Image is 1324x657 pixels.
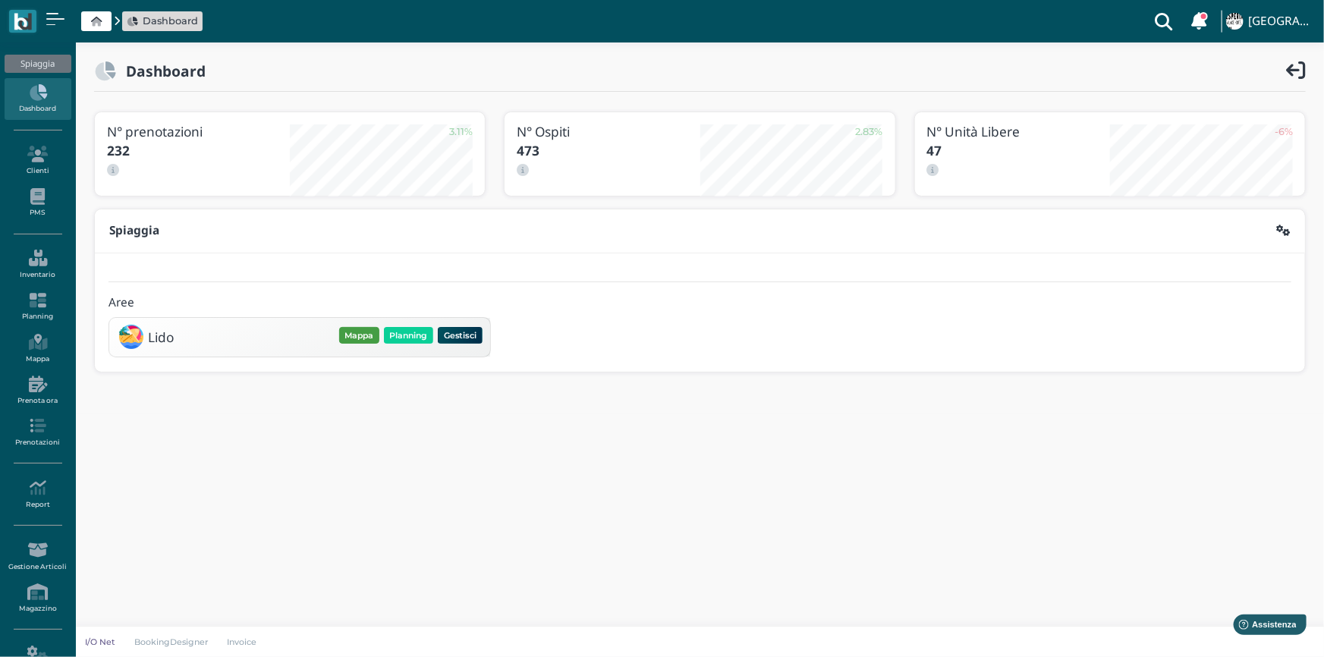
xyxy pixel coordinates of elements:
a: Mappa [5,328,71,369]
img: logo [14,13,31,30]
iframe: Help widget launcher [1216,610,1311,644]
a: Prenota ora [5,369,71,411]
a: Clienti [5,140,71,181]
a: Dashboard [5,78,71,120]
h4: Aree [108,297,134,310]
h4: [GEOGRAPHIC_DATA] [1248,15,1315,28]
h3: N° Unità Libere [927,124,1110,139]
img: ... [1226,13,1243,30]
button: Mappa [339,327,379,344]
a: Dashboard [127,14,198,28]
span: Assistenza [45,12,100,24]
b: 47 [927,142,942,159]
h2: Dashboard [116,63,206,79]
b: 232 [107,142,130,159]
div: Spiaggia [5,55,71,73]
button: Gestisci [438,327,483,344]
span: Dashboard [143,14,198,28]
b: 473 [517,142,539,159]
h3: N° Ospiti [517,124,700,139]
a: Planning [5,286,71,328]
button: Planning [384,327,433,344]
a: ... [GEOGRAPHIC_DATA] [1224,3,1315,39]
a: PMS [5,182,71,224]
a: Inventario [5,244,71,285]
h3: N° prenotazioni [107,124,290,139]
a: Prenotazioni [5,411,71,453]
h3: Lido [148,330,174,344]
b: Spiaggia [109,222,159,238]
